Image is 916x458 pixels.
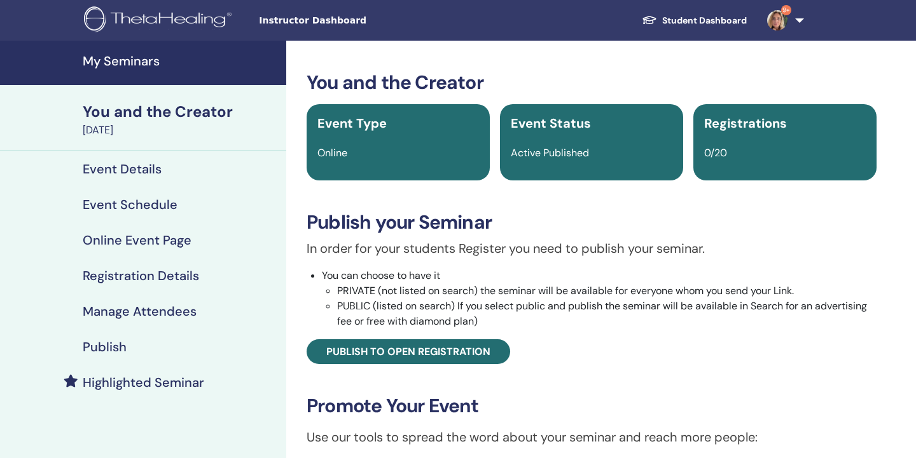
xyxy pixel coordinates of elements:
[642,15,657,25] img: graduation-cap-white.svg
[259,14,450,27] span: Instructor Dashboard
[632,9,757,32] a: Student Dashboard
[83,53,279,69] h4: My Seminars
[704,146,727,159] span: 0/20
[307,339,510,364] a: Publish to open registration
[307,239,877,258] p: In order for your students Register you need to publish your seminar.
[83,268,199,283] h4: Registration Details
[511,146,589,159] span: Active Published
[84,6,236,35] img: logo.png
[83,375,204,390] h4: Highlighted Seminar
[75,101,286,138] a: You and the Creator[DATE]
[337,299,877,329] li: PUBLIC (listed on search) If you select public and publish the seminar will be available in Searc...
[322,268,877,329] li: You can choose to have it
[317,146,347,159] span: Online
[83,197,177,212] h4: Event Schedule
[307,71,877,94] h3: You and the Creator
[704,115,787,131] span: Registrations
[317,115,387,131] span: Event Type
[83,161,162,177] h4: Event Details
[307,211,877,234] h3: Publish your Seminar
[781,5,791,15] span: 9+
[307,394,877,417] h3: Promote Your Event
[326,345,490,358] span: Publish to open registration
[83,339,127,354] h4: Publish
[767,10,788,30] img: default.jpg
[511,115,591,131] span: Event Status
[83,101,279,123] div: You and the Creator
[83,123,279,138] div: [DATE]
[307,428,877,447] p: Use our tools to spread the word about your seminar and reach more people:
[337,283,877,299] li: PRIVATE (not listed on search) the seminar will be available for everyone whom you send your Link.
[83,232,191,248] h4: Online Event Page
[873,415,903,445] iframe: Intercom live chat
[83,304,197,319] h4: Manage Attendees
